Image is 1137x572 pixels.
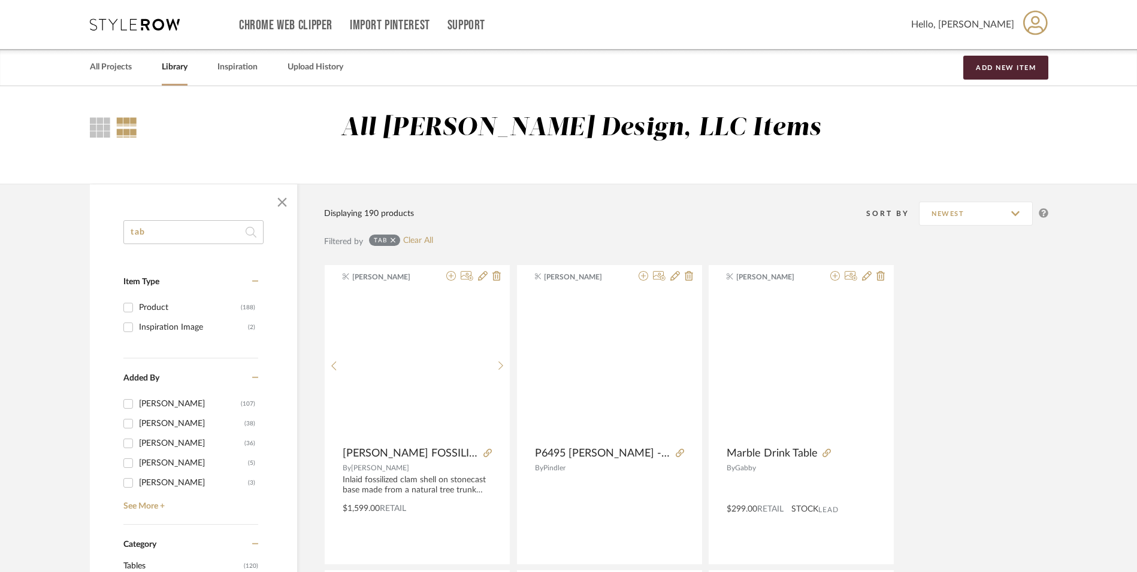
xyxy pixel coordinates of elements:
div: (2) [248,318,255,337]
span: [PERSON_NAME] [544,272,619,282]
a: Support [447,20,485,31]
span: $299.00 [727,505,757,513]
span: Retail [380,504,406,513]
div: [PERSON_NAME] [139,414,244,433]
a: Chrome Web Clipper [239,20,332,31]
div: Displaying 190 products [324,207,414,220]
a: Import Pinterest [350,20,430,31]
a: Inspiration [217,59,258,75]
span: Pindler [543,464,566,471]
div: (3) [248,473,255,492]
a: Clear All [403,236,433,246]
span: P6495 [PERSON_NAME] - Granite [535,447,671,460]
input: Search within 190 results [123,220,264,244]
div: All [PERSON_NAME] Design, LLC Items [341,113,821,144]
a: See More + [120,492,258,512]
span: STOCK [791,503,818,516]
span: Item Type [123,278,159,286]
a: Library [162,59,188,75]
button: Close [270,190,294,214]
a: Upload History [288,59,343,75]
div: (188) [241,298,255,317]
span: By [535,464,543,471]
span: Lead [818,506,839,514]
span: Category [123,540,156,550]
div: Filtered by [324,235,363,248]
a: All Projects [90,59,132,75]
div: [PERSON_NAME] [139,454,248,473]
span: [PERSON_NAME] [736,272,812,282]
span: Hello, [PERSON_NAME] [911,17,1014,32]
div: Product [139,298,241,317]
span: [PERSON_NAME] FOSSILIZED CLAM [PERSON_NAME] TABLE [343,447,479,460]
div: (107) [241,394,255,413]
div: Inlaid fossilized clam shell on stonecast base made from a natural tree trunk mold. Clam is a nat... [343,475,492,495]
div: [PERSON_NAME] [139,473,248,492]
span: Added By [123,374,159,382]
div: Sort By [866,208,919,220]
div: Inspiration Image [139,318,248,337]
button: Add New Item [963,56,1048,80]
span: By [343,464,351,471]
span: [PERSON_NAME] [351,464,409,471]
span: Retail [757,505,784,513]
span: By [727,464,735,471]
span: $1,599.00 [343,504,380,513]
span: Marble Drink Table [727,447,818,460]
span: Gabby [735,464,756,471]
div: (36) [244,434,255,453]
div: [PERSON_NAME] [139,434,244,453]
div: tab [374,236,388,244]
div: (38) [244,414,255,433]
div: [PERSON_NAME] [139,394,241,413]
span: [PERSON_NAME] [352,272,428,282]
div: (5) [248,454,255,473]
